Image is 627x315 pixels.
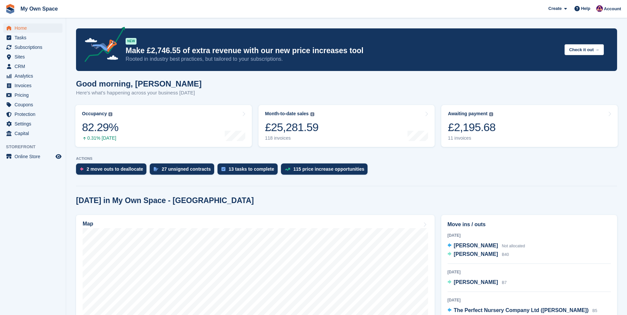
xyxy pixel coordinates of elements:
span: B7 [502,280,507,285]
div: £2,195.68 [448,121,495,134]
span: Create [548,5,562,12]
span: Help [581,5,590,12]
div: 13 tasks to complete [229,166,274,172]
a: The Perfect Nursery Company Ltd ([PERSON_NAME]) B5 [448,306,597,315]
span: [PERSON_NAME] [454,279,498,285]
p: ACTIONS [76,157,617,161]
div: 0.31% [DATE] [82,135,118,141]
a: menu [3,43,62,52]
div: Occupancy [82,111,107,117]
span: Coupons [15,100,54,109]
img: price_increase_opportunities-93ffe204e8149a01c8c9dc8f82e8f89637d9d84a8eef4429ea346261dce0b2c0.svg [285,168,290,171]
a: menu [3,110,62,119]
img: move_outs_to_deallocate_icon-f764333ba52eb49d3ac5e1228854f67142a1ed5810a6f6cc68b1a99e826820c5.svg [80,167,83,171]
span: Storefront [6,144,66,150]
div: 2 move outs to deallocate [87,166,143,172]
span: Not allocated [502,244,525,248]
a: My Own Space [18,3,60,14]
img: Sergio Tartaglia [596,5,603,12]
span: [PERSON_NAME] [454,243,498,248]
div: [DATE] [448,297,611,303]
div: 27 unsigned contracts [162,166,211,172]
span: CRM [15,62,54,71]
button: Check it out → [565,44,604,55]
p: Rooted in industry best practices, but tailored to your subscriptions. [126,55,559,63]
a: menu [3,129,62,138]
a: 27 unsigned contracts [150,163,217,178]
a: menu [3,52,62,61]
a: menu [3,33,62,42]
a: menu [3,23,62,33]
span: Online Store [15,152,54,161]
div: Month-to-date sales [265,111,309,117]
div: [DATE] [448,269,611,275]
span: B5 [592,308,597,313]
h1: Good morning, [PERSON_NAME] [76,79,202,88]
span: B40 [502,252,509,257]
a: menu [3,119,62,128]
span: Home [15,23,54,33]
span: Subscriptions [15,43,54,52]
a: 115 price increase opportunities [281,163,371,178]
img: stora-icon-8386f47178a22dfd0bd8f6a31ec36ba5ce8667c1dd55bd0f319d3a0aa187defe.svg [5,4,15,14]
span: [PERSON_NAME] [454,251,498,257]
a: 13 tasks to complete [217,163,281,178]
span: Analytics [15,71,54,81]
span: Sites [15,52,54,61]
a: menu [3,90,62,100]
div: 115 price increase opportunities [294,166,365,172]
h2: Map [83,221,93,227]
a: menu [3,62,62,71]
span: Protection [15,110,54,119]
a: Preview store [55,153,62,160]
a: menu [3,81,62,90]
a: menu [3,100,62,109]
a: Month-to-date sales £25,281.59 118 invoices [258,105,435,147]
img: icon-info-grey-7440780725fd019a000dd9b08b2336e03edf1995a4989e88bcd33f0948082b44.svg [108,112,112,116]
span: Invoices [15,81,54,90]
div: NEW [126,38,137,45]
h2: Move ins / outs [448,221,611,228]
span: The Perfect Nursery Company Ltd ([PERSON_NAME]) [454,307,589,313]
img: price-adjustments-announcement-icon-8257ccfd72463d97f412b2fc003d46551f7dbcb40ab6d574587a9cd5c0d94... [79,27,125,64]
div: £25,281.59 [265,121,319,134]
span: Pricing [15,90,54,100]
span: Settings [15,119,54,128]
div: Awaiting payment [448,111,488,117]
img: icon-info-grey-7440780725fd019a000dd9b08b2336e03edf1995a4989e88bcd33f0948082b44.svg [310,112,314,116]
a: menu [3,152,62,161]
a: [PERSON_NAME] B7 [448,278,507,287]
div: 118 invoices [265,135,319,141]
span: Capital [15,129,54,138]
span: Tasks [15,33,54,42]
div: [DATE] [448,232,611,238]
a: Occupancy 82.29% 0.31% [DATE] [75,105,252,147]
a: [PERSON_NAME] B40 [448,250,509,259]
p: Here's what's happening across your business [DATE] [76,89,202,97]
img: icon-info-grey-7440780725fd019a000dd9b08b2336e03edf1995a4989e88bcd33f0948082b44.svg [489,112,493,116]
img: task-75834270c22a3079a89374b754ae025e5fb1db73e45f91037f5363f120a921f8.svg [221,167,225,171]
div: 11 invoices [448,135,495,141]
p: Make £2,746.55 of extra revenue with our new price increases tool [126,46,559,55]
a: 2 move outs to deallocate [76,163,150,178]
h2: [DATE] in My Own Space - [GEOGRAPHIC_DATA] [76,196,254,205]
a: Awaiting payment £2,195.68 11 invoices [441,105,618,147]
span: Account [604,6,621,12]
img: contract_signature_icon-13c848040528278c33f63329250d36e43548de30e8caae1d1a13099fd9432cc5.svg [154,167,158,171]
a: menu [3,71,62,81]
a: [PERSON_NAME] Not allocated [448,242,525,250]
div: 82.29% [82,121,118,134]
